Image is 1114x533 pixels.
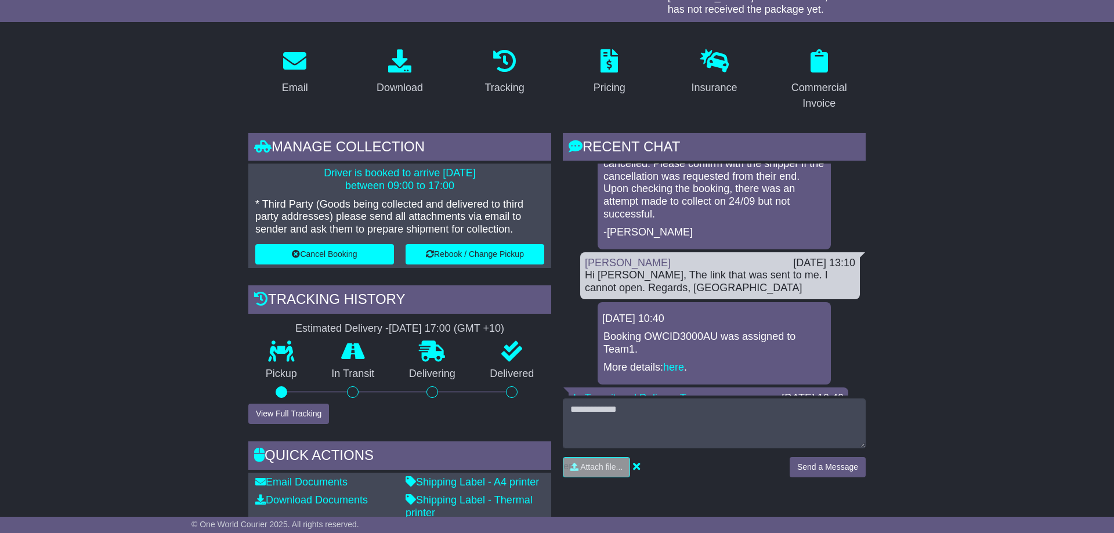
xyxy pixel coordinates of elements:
a: In Transit and Delivery Team [573,392,706,404]
div: [DATE] 13:10 [793,257,855,270]
div: Hi [PERSON_NAME], The link that was sent to me. I cannot open. Regards, [GEOGRAPHIC_DATA] [585,269,855,294]
a: Email [274,45,316,100]
a: Download Documents [255,494,368,506]
a: here [663,361,684,373]
div: Commercial Invoice [780,80,858,111]
a: Pricing [586,45,633,100]
p: * Third Party (Goods being collected and delivered to third party addresses) please send all atta... [255,198,544,236]
a: Download [369,45,431,100]
div: Tracking history [248,285,551,317]
div: [DATE] 10:40 [782,392,844,405]
span: © One World Courier 2025. All rights reserved. [191,520,359,529]
p: Delivering [392,368,473,380]
p: More details: . [603,361,825,374]
p: The courier has advised that the pickup was cancelled. Please confirm with the shipper if the can... [603,146,825,221]
div: [DATE] 17:00 (GMT +10) [389,322,504,335]
div: Download [377,80,423,96]
div: Tracking [485,80,525,96]
div: Email [282,80,308,96]
p: Pickup [248,368,314,380]
p: Driver is booked to arrive [DATE] between 09:00 to 17:00 [255,167,544,192]
div: [DATE] 10:40 [602,313,826,325]
p: Delivered [473,368,552,380]
div: Manage collection [248,133,551,164]
div: Insurance [691,80,737,96]
a: Tracking [478,45,532,100]
a: Shipping Label - A4 printer [406,476,539,488]
a: [PERSON_NAME] [585,257,671,269]
button: Send a Message [790,457,866,477]
p: In Transit [314,368,392,380]
a: Insurance [683,45,744,100]
a: Commercial Invoice [772,45,866,115]
button: Rebook / Change Pickup [406,244,544,264]
a: Email Documents [255,476,348,488]
p: Booking OWCID3000AU was assigned to Team1. [603,331,825,356]
div: Estimated Delivery - [248,322,551,335]
div: Quick Actions [248,441,551,473]
p: -[PERSON_NAME] [603,226,825,239]
button: View Full Tracking [248,404,329,424]
div: Pricing [594,80,625,96]
div: RECENT CHAT [563,133,866,164]
a: Shipping Label - Thermal printer [406,494,533,519]
button: Cancel Booking [255,244,394,264]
